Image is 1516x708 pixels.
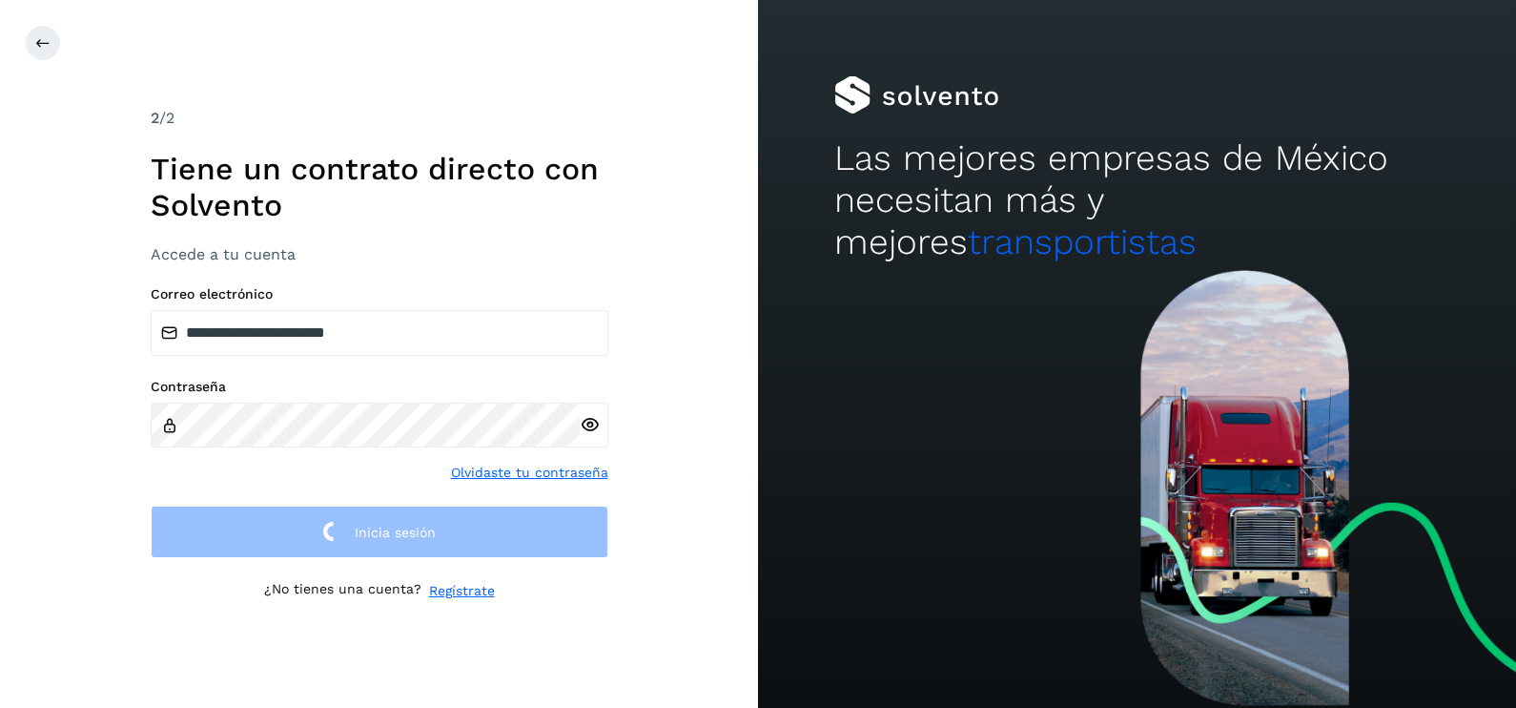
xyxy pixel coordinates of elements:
label: Contraseña [151,379,608,395]
a: Olvidaste tu contraseña [451,463,608,483]
div: /2 [151,107,608,130]
span: Inicia sesión [355,526,436,539]
button: Inicia sesión [151,506,608,558]
h3: Accede a tu cuenta [151,245,608,263]
label: Correo electrónico [151,286,608,302]
a: Regístrate [429,581,495,601]
h2: Las mejores empresas de México necesitan más y mejores [834,137,1441,264]
h1: Tiene un contrato directo con Solvento [151,151,608,224]
p: ¿No tienes una cuenta? [264,581,421,601]
span: 2 [151,109,159,127]
span: transportistas [968,221,1197,262]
